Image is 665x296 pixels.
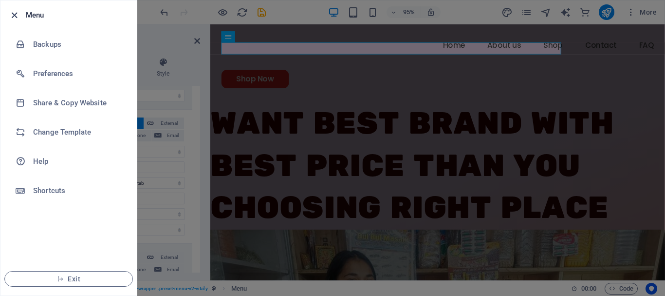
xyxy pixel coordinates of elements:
button: Exit [4,271,133,287]
h6: Shortcuts [33,185,123,197]
span: Exit [13,275,125,283]
h6: Menu [26,9,129,21]
a: Help [0,147,137,176]
h6: Preferences [33,68,123,79]
h6: Help [33,156,123,167]
h6: Share & Copy Website [33,97,123,109]
h6: Change Template [33,126,123,138]
h6: Backups [33,39,123,50]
